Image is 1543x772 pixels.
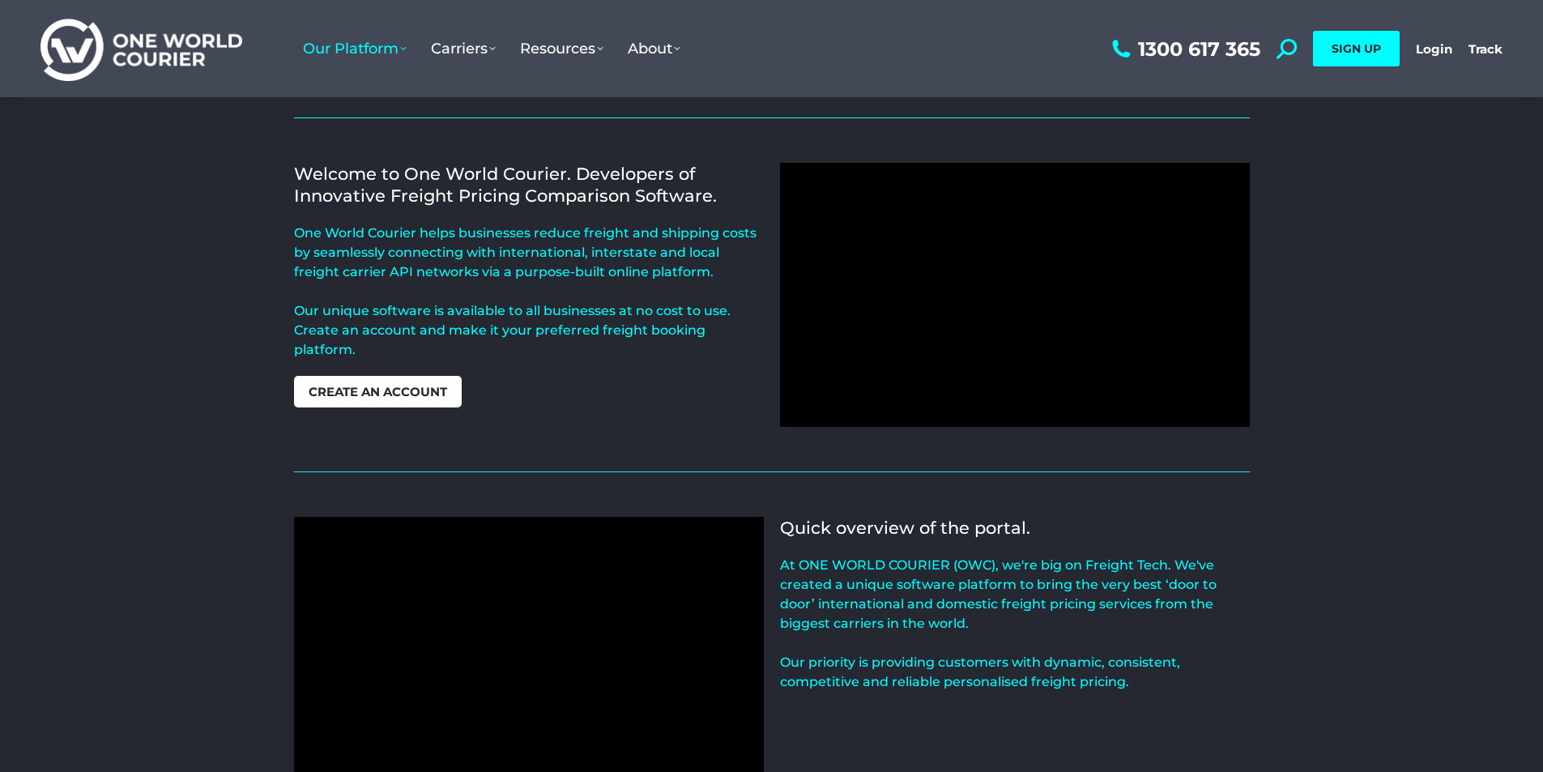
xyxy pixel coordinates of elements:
[616,23,693,74] a: About
[1332,41,1381,56] span: SIGN UP
[780,517,1250,539] h2: Quick overview of the portal.
[508,23,616,74] a: Resources
[520,40,603,58] span: Resources
[40,16,242,82] img: One World Courier
[780,163,1250,427] iframe: Compare freight prices from multiple carriers on one screen.
[431,40,496,58] span: Carriers
[291,23,419,74] a: Our Platform
[309,386,447,398] span: Create an Account
[419,23,508,74] a: Carriers
[780,556,1250,692] h2: At ONE WORLD COURIER (OWC), we're big on Freight Tech. We've created a unique software platform t...
[294,163,764,207] h2: Welcome to One World Courier. Developers of Innovative Freight Pricing Comparison Software.
[628,40,680,58] span: About
[294,224,764,360] h2: One World Courier helps businesses reduce freight and shipping costs by seamlessly connecting wit...
[1416,41,1452,57] a: Login
[303,40,407,58] span: Our Platform
[294,376,462,407] a: Create an Account
[1313,31,1400,66] a: SIGN UP
[1468,41,1503,57] a: Track
[1108,39,1260,59] a: 1300 617 365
